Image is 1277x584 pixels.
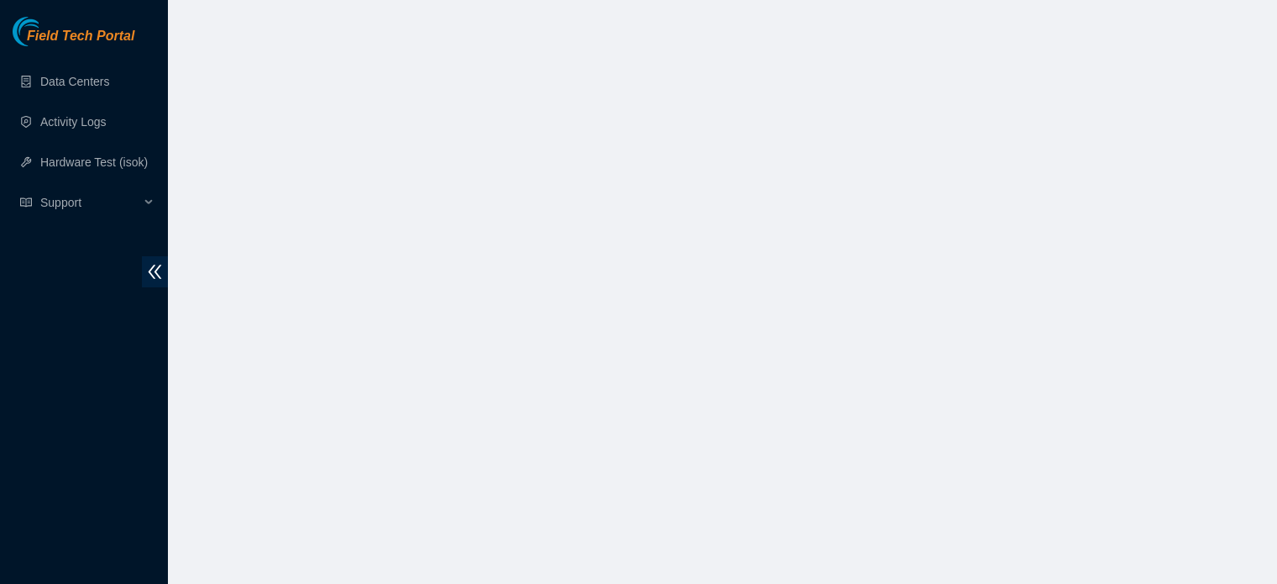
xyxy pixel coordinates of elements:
[13,30,134,52] a: Akamai TechnologiesField Tech Portal
[27,29,134,45] span: Field Tech Portal
[40,186,139,219] span: Support
[13,17,85,46] img: Akamai Technologies
[20,197,32,208] span: read
[40,75,109,88] a: Data Centers
[142,256,168,287] span: double-left
[40,115,107,129] a: Activity Logs
[40,155,148,169] a: Hardware Test (isok)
